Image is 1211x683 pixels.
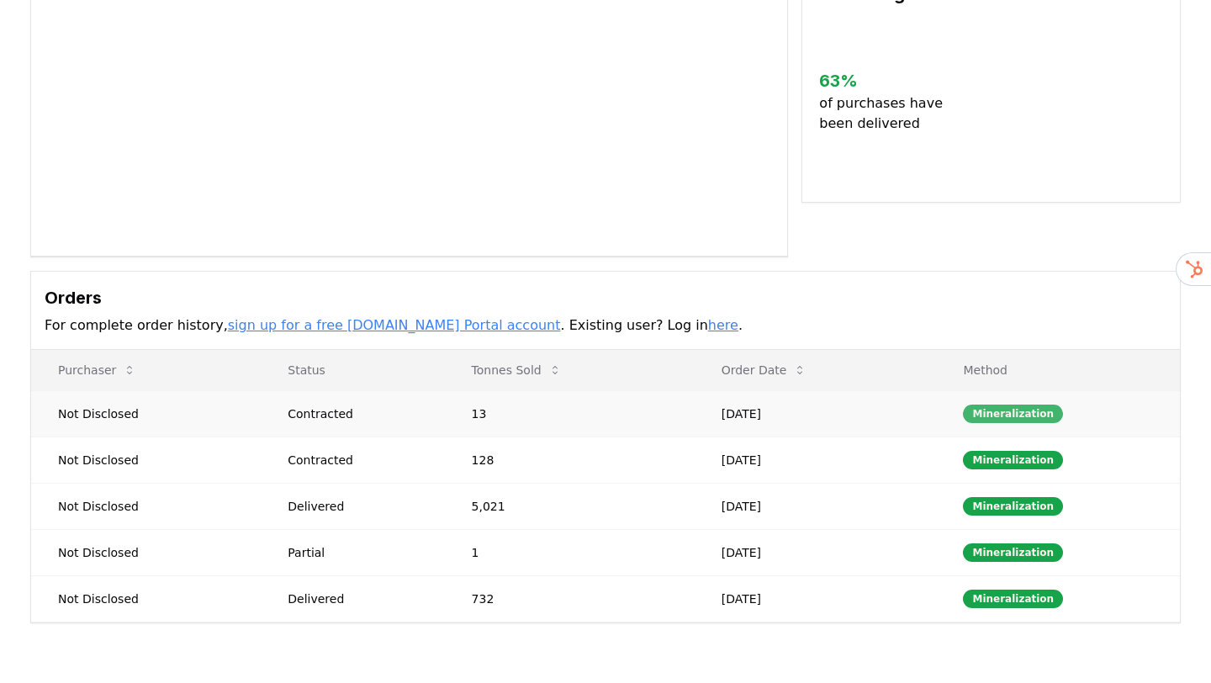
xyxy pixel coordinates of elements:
[45,353,150,387] button: Purchaser
[445,483,695,529] td: 5,021
[288,452,431,469] div: Contracted
[963,405,1063,423] div: Mineralization
[288,544,431,561] div: Partial
[695,390,937,437] td: [DATE]
[288,498,431,515] div: Delivered
[963,497,1063,516] div: Mineralization
[31,575,261,622] td: Not Disclosed
[963,451,1063,469] div: Mineralization
[31,483,261,529] td: Not Disclosed
[228,317,561,333] a: sign up for a free [DOMAIN_NAME] Portal account
[949,362,1166,379] p: Method
[819,93,956,134] p: of purchases have been delivered
[31,529,261,575] td: Not Disclosed
[963,590,1063,608] div: Mineralization
[819,68,956,93] h3: 63 %
[708,317,738,333] a: here
[445,437,695,483] td: 128
[45,285,1166,310] h3: Orders
[288,405,431,422] div: Contracted
[274,362,431,379] p: Status
[695,483,937,529] td: [DATE]
[31,390,261,437] td: Not Disclosed
[288,590,431,607] div: Delivered
[458,353,575,387] button: Tonnes Sold
[695,529,937,575] td: [DATE]
[445,390,695,437] td: 13
[45,315,1166,336] p: For complete order history, . Existing user? Log in .
[445,575,695,622] td: 732
[963,543,1063,562] div: Mineralization
[695,437,937,483] td: [DATE]
[445,529,695,575] td: 1
[695,575,937,622] td: [DATE]
[708,353,821,387] button: Order Date
[31,437,261,483] td: Not Disclosed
